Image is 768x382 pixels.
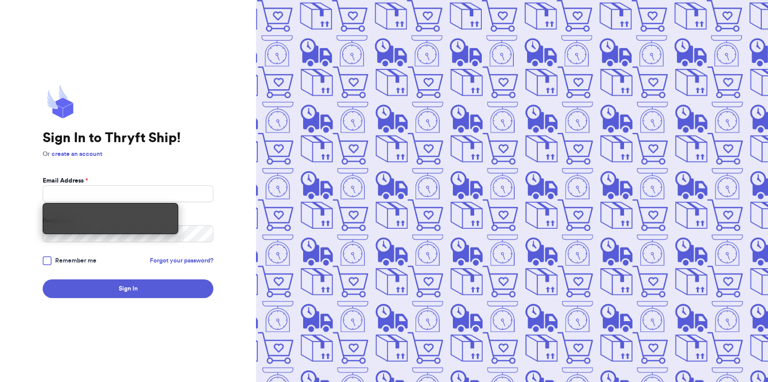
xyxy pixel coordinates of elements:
button: Sign In [43,279,213,298]
p: Or [43,150,213,159]
a: Forgot your password? [150,256,213,265]
span: Remember me [55,256,96,265]
h1: Sign In to Thryft Ship! [43,130,213,146]
label: Email Address [43,176,88,185]
a: create an account [52,151,102,157]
